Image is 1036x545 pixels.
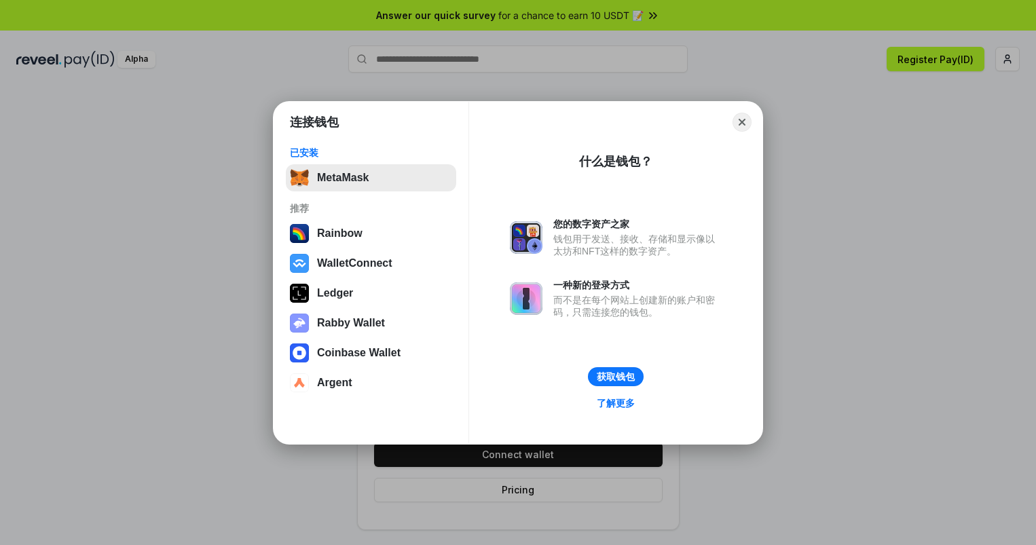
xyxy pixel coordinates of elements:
img: svg+xml,%3Csvg%20xmlns%3D%22http%3A%2F%2Fwww.w3.org%2F2000%2Fsvg%22%20fill%3D%22none%22%20viewBox... [290,314,309,333]
div: Ledger [317,287,353,299]
h1: 连接钱包 [290,114,339,130]
img: svg+xml,%3Csvg%20width%3D%2228%22%20height%3D%2228%22%20viewBox%3D%220%200%2028%2028%22%20fill%3D... [290,373,309,392]
div: 什么是钱包？ [579,153,652,170]
div: 已安装 [290,147,452,159]
div: WalletConnect [317,257,392,269]
button: Argent [286,369,456,396]
button: Rabby Wallet [286,309,456,337]
div: 推荐 [290,202,452,214]
button: MetaMask [286,164,456,191]
div: Coinbase Wallet [317,347,401,359]
button: Rainbow [286,220,456,247]
button: WalletConnect [286,250,456,277]
div: Rabby Wallet [317,317,385,329]
div: Rainbow [317,227,363,240]
div: 钱包用于发送、接收、存储和显示像以太坊和NFT这样的数字资产。 [553,233,722,257]
button: Close [733,113,752,132]
img: svg+xml,%3Csvg%20xmlns%3D%22http%3A%2F%2Fwww.w3.org%2F2000%2Fsvg%22%20fill%3D%22none%22%20viewBox... [510,221,542,254]
div: 一种新的登录方式 [553,279,722,291]
img: svg+xml,%3Csvg%20xmlns%3D%22http%3A%2F%2Fwww.w3.org%2F2000%2Fsvg%22%20fill%3D%22none%22%20viewBox... [510,282,542,315]
div: 获取钱包 [597,371,635,383]
img: svg+xml,%3Csvg%20width%3D%2228%22%20height%3D%2228%22%20viewBox%3D%220%200%2028%2028%22%20fill%3D... [290,254,309,273]
img: svg+xml,%3Csvg%20xmlns%3D%22http%3A%2F%2Fwww.w3.org%2F2000%2Fsvg%22%20width%3D%2228%22%20height%3... [290,284,309,303]
button: Ledger [286,280,456,307]
a: 了解更多 [589,394,643,412]
img: svg+xml,%3Csvg%20width%3D%22120%22%20height%3D%22120%22%20viewBox%3D%220%200%20120%20120%22%20fil... [290,224,309,243]
button: 获取钱包 [588,367,644,386]
div: 您的数字资产之家 [553,218,722,230]
div: 而不是在每个网站上创建新的账户和密码，只需连接您的钱包。 [553,294,722,318]
div: Argent [317,377,352,389]
div: 了解更多 [597,397,635,409]
img: svg+xml,%3Csvg%20width%3D%2228%22%20height%3D%2228%22%20viewBox%3D%220%200%2028%2028%22%20fill%3D... [290,343,309,362]
button: Coinbase Wallet [286,339,456,367]
img: svg+xml,%3Csvg%20fill%3D%22none%22%20height%3D%2233%22%20viewBox%3D%220%200%2035%2033%22%20width%... [290,168,309,187]
div: MetaMask [317,172,369,184]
